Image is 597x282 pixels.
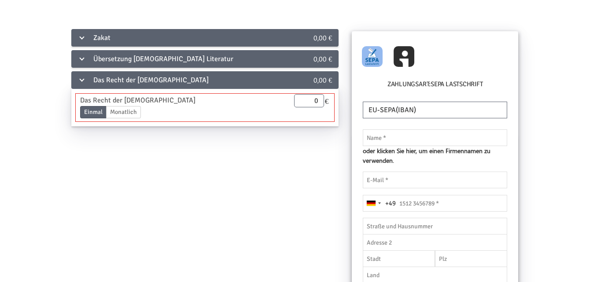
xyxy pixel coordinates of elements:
[71,50,282,68] div: Übersetzung [DEMOGRAPHIC_DATA] Literatur
[363,218,507,234] input: Straße und Hausnummer
[313,54,332,63] span: 0,00 €
[394,46,414,67] img: GC_InstantBankPay
[71,71,282,89] div: Das Recht der [DEMOGRAPHIC_DATA]
[361,79,509,93] h6: Zahlungsart:
[363,195,396,211] button: Selected country
[363,146,507,165] span: oder klicken Sie hier, um einen Firmennamen zu verwenden.
[363,234,507,251] input: Adresse 2
[313,75,332,84] span: 0,00 €
[363,195,507,212] input: 1512 3456789 *
[106,106,141,118] label: Monatlich
[363,172,507,188] input: E-Mail *
[71,29,282,47] div: Zakat
[324,94,330,107] span: €
[74,95,216,106] div: Das Recht der [DEMOGRAPHIC_DATA]
[362,46,383,67] img: GOCARDLESS
[80,106,107,118] label: Einmal
[435,250,507,267] input: Plz
[363,250,435,267] input: Stadt
[431,79,483,89] label: SEPA Lastschrift
[385,198,396,209] div: +49
[363,129,507,146] input: Name *
[313,33,332,42] span: 0,00 €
